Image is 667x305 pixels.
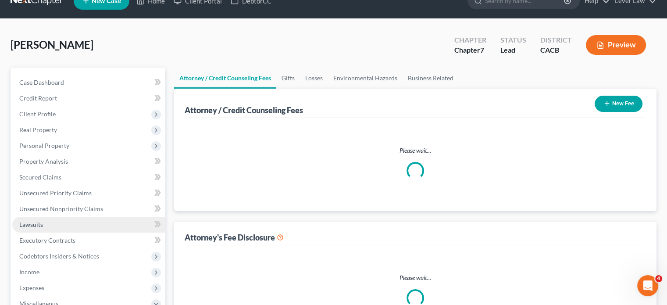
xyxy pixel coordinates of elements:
a: Executory Contracts [12,233,165,248]
div: Lead [500,45,526,55]
a: Unsecured Priority Claims [12,185,165,201]
a: Case Dashboard [12,75,165,90]
div: Chapter [454,35,486,45]
div: CACB [540,45,572,55]
p: Please wait... [192,273,639,282]
span: Real Property [19,126,57,133]
div: District [540,35,572,45]
span: Property Analysis [19,158,68,165]
span: Expenses [19,284,44,291]
a: Unsecured Nonpriority Claims [12,201,165,217]
span: Case Dashboard [19,79,64,86]
a: Credit Report [12,90,165,106]
a: Gifts [276,68,300,89]
span: Personal Property [19,142,69,149]
span: Client Profile [19,110,56,118]
span: Lawsuits [19,221,43,228]
div: Attorney / Credit Counseling Fees [185,105,303,115]
span: Credit Report [19,94,57,102]
a: Losses [300,68,328,89]
a: Property Analysis [12,154,165,169]
iframe: Intercom live chat [637,275,658,296]
span: Unsecured Nonpriority Claims [19,205,103,212]
p: Please wait... [192,146,639,155]
span: Executory Contracts [19,237,75,244]
a: Business Related [403,68,459,89]
span: Income [19,268,39,276]
span: Unsecured Priority Claims [19,189,92,197]
div: Attorney's Fee Disclosure [185,232,284,243]
button: Preview [586,35,646,55]
a: Environmental Hazards [328,68,403,89]
span: Codebtors Insiders & Notices [19,252,99,260]
a: Attorney / Credit Counseling Fees [174,68,276,89]
div: Status [500,35,526,45]
a: Lawsuits [12,217,165,233]
span: 4 [655,275,662,282]
span: Secured Claims [19,173,61,181]
a: Secured Claims [12,169,165,185]
span: [PERSON_NAME] [11,38,93,51]
div: Chapter [454,45,486,55]
span: 7 [480,46,484,54]
button: New Fee [595,96,642,112]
